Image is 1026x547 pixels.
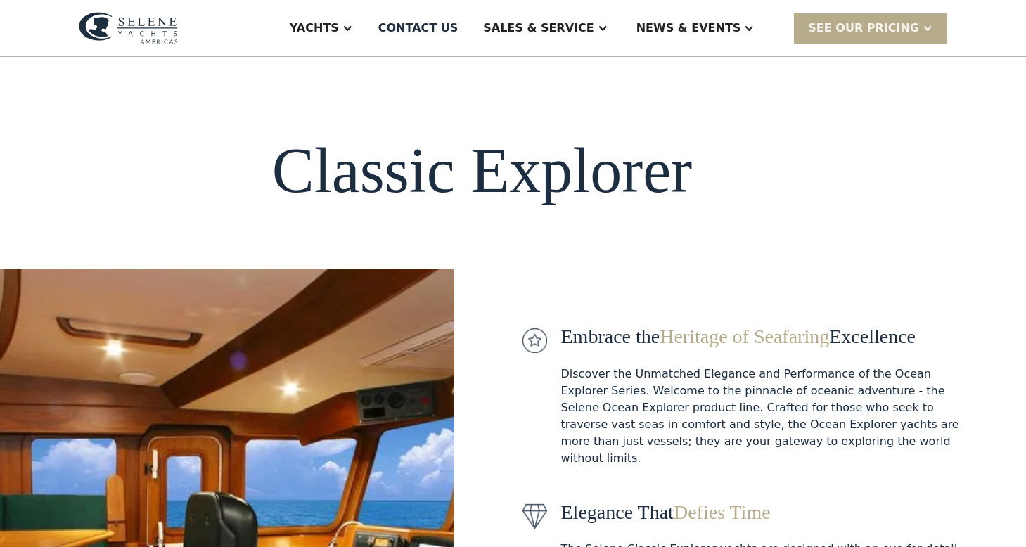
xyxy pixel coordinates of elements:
img: logo [79,12,178,44]
div: News & EVENTS [636,20,741,37]
div: Embrace the Excellence [561,325,976,349]
div: SEE Our Pricing [808,20,919,37]
div: Discover the Unmatched Elegance and Performance of the Ocean Explorer Series. Welcome to the pinn... [561,366,976,467]
h1: Classic Explorer [272,136,692,205]
span: Defies Time [674,501,771,523]
div: Sales & Service [483,20,594,37]
div: Yachts [290,20,339,37]
span: Heritage of Seafaring [660,326,829,347]
div: Elegance That [561,501,976,525]
div: SEE Our Pricing [794,13,947,43]
img: icon [522,328,547,353]
img: icon [522,503,547,529]
div: Contact US [378,20,459,37]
